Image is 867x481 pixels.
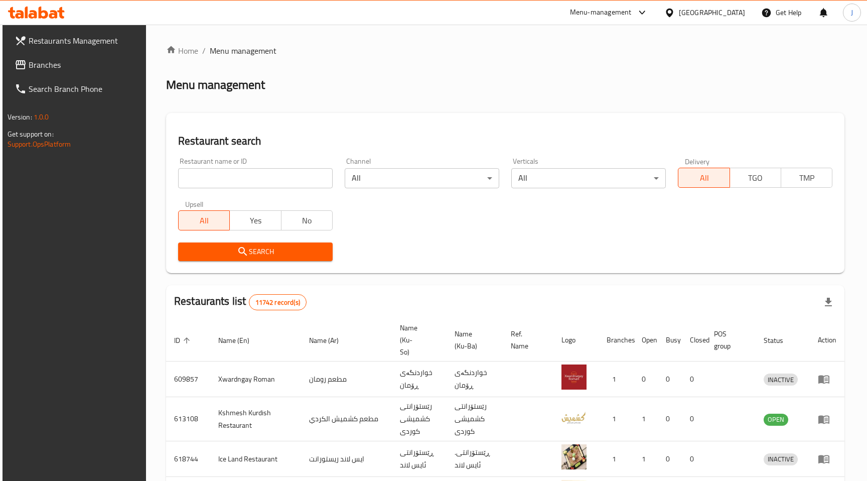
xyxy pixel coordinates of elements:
td: مطعم كشميش الكردي [301,397,392,441]
div: Menu [818,453,836,465]
span: Name (Ku-Ba) [455,328,491,352]
th: Branches [599,319,634,362]
span: All [183,213,226,228]
h2: Restaurants list [174,294,307,310]
td: ايس لاند ريستورانت [301,441,392,477]
span: Name (Ku-So) [400,322,435,358]
td: Xwardngay Roman [210,362,301,397]
td: 1 [634,397,658,441]
td: 609857 [166,362,210,397]
img: Xwardngay Roman [561,365,587,390]
div: All [511,168,666,188]
a: Restaurants Management [7,29,148,53]
label: Upsell [185,200,204,207]
button: All [178,210,230,230]
h2: Restaurant search [178,134,832,149]
span: 11742 record(s) [249,298,306,307]
th: Logo [553,319,599,362]
span: Search Branch Phone [29,83,139,95]
span: Get support on: [8,128,54,141]
a: Search Branch Phone [7,77,148,101]
a: Branches [7,53,148,77]
img: Kshmesh Kurdish Restaurant [561,405,587,430]
div: Menu [818,413,836,425]
td: 0 [682,362,706,397]
div: Menu-management [570,7,632,19]
td: خواردنگەی ڕۆمان [447,362,503,397]
span: INACTIVE [764,453,798,465]
span: INACTIVE [764,374,798,386]
td: 0 [658,397,682,441]
div: All [345,168,499,188]
td: 0 [682,441,706,477]
div: [GEOGRAPHIC_DATA] [679,7,745,18]
span: Menu management [210,45,276,57]
button: Search [178,243,333,261]
td: خواردنگەی ڕۆمان [392,362,447,397]
button: No [281,210,333,230]
button: TGO [730,168,781,188]
div: Total records count [249,294,307,310]
span: Status [764,334,796,346]
td: ڕێستۆرانتی ئایس لاند [392,441,447,477]
td: 0 [658,441,682,477]
span: Restaurants Management [29,35,139,47]
td: رێستۆرانتی کشمیشى كوردى [447,397,503,441]
span: OPEN [764,414,788,425]
span: Name (En) [218,334,262,346]
td: رێستۆرانتی کشمیشى كوردى [392,397,447,441]
span: 1.0.0 [34,110,49,124]
td: 0 [682,397,706,441]
button: All [678,168,730,188]
div: Export file [816,290,840,314]
h2: Menu management [166,77,265,93]
li: / [202,45,206,57]
th: Closed [682,319,706,362]
td: 1 [599,441,634,477]
span: TMP [785,171,828,185]
span: No [285,213,329,228]
span: POS group [714,328,744,352]
span: J [851,7,853,18]
td: 618744 [166,441,210,477]
a: Home [166,45,198,57]
td: Ice Land Restaurant [210,441,301,477]
td: 0 [634,362,658,397]
th: Open [634,319,658,362]
input: Search for restaurant name or ID.. [178,168,333,188]
td: 1 [599,397,634,441]
td: Kshmesh Kurdish Restaurant [210,397,301,441]
button: Yes [229,210,281,230]
div: INACTIVE [764,374,798,386]
label: Delivery [685,158,710,165]
span: Yes [234,213,277,228]
td: 1 [634,441,658,477]
a: Support.OpsPlatform [8,138,71,151]
span: Name (Ar) [309,334,352,346]
span: Branches [29,59,139,71]
span: ID [174,334,193,346]
span: Ref. Name [511,328,541,352]
td: 1 [599,362,634,397]
button: TMP [781,168,832,188]
span: TGO [734,171,777,185]
td: .ڕێستۆرانتی ئایس لاند [447,441,503,477]
td: مطعم رومان [301,362,392,397]
span: Version: [8,110,32,124]
span: All [682,171,726,185]
th: Busy [658,319,682,362]
td: 0 [658,362,682,397]
nav: breadcrumb [166,45,844,57]
span: Search [186,246,325,258]
div: Menu [818,373,836,385]
td: 613108 [166,397,210,441]
img: Ice Land Restaurant [561,444,587,469]
th: Action [810,319,844,362]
